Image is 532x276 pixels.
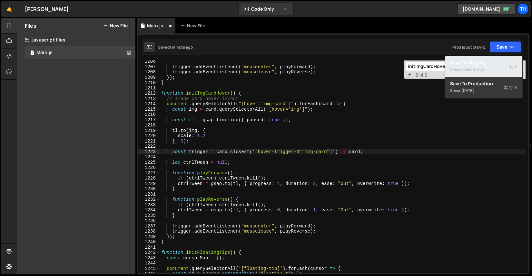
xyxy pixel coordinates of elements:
div: 1242 [138,250,160,255]
div: 1229 [138,181,160,187]
span: 1 [30,51,34,56]
div: 1241 [138,245,160,250]
div: Main.js [36,50,53,56]
button: Code Only [239,3,293,15]
div: [DATE] [461,88,474,93]
div: 1233 [138,202,160,208]
div: Saved [158,44,193,50]
div: 1220 [138,133,160,139]
button: New File [103,23,128,28]
div: 1221 [138,139,160,144]
a: [DOMAIN_NAME] [457,3,515,15]
input: Search for [406,62,487,71]
div: 1212 [138,91,160,96]
div: 1232 [138,197,160,202]
div: 1223 [138,149,160,155]
div: 1208 [138,69,160,75]
div: 1231 [138,192,160,197]
div: Main.js [147,23,163,29]
div: 1207 [138,64,160,70]
div: 1230 [138,186,160,192]
div: 1206 [138,59,160,64]
div: 1237 [138,224,160,229]
div: 1228 [138,176,160,181]
button: Save [490,41,521,53]
div: 1234 [138,207,160,213]
div: 1227 [138,170,160,176]
div: 1209 [138,75,160,80]
div: Saved [450,66,517,74]
div: 1240 [138,239,160,245]
div: 1215 [138,107,160,112]
div: 1243 [138,255,160,261]
div: 1245 [138,266,160,271]
span: S [504,84,517,91]
div: 1 minute ago [170,44,193,50]
div: 16840/46037.js [25,46,135,59]
div: 1211 [138,86,160,91]
div: 1236 [138,218,160,224]
div: [PERSON_NAME] [25,5,69,13]
div: Save to Staging [450,60,517,66]
div: 1239 [138,234,160,240]
div: 1224 [138,154,160,160]
span: S [509,63,517,70]
div: 1216 [138,112,160,117]
div: Save to Production [450,80,517,87]
a: Th [517,3,529,15]
span: Toggle Replace mode [406,72,413,78]
div: 1213 [138,96,160,102]
a: 🤙 [1,1,17,17]
div: 1217 [138,117,160,123]
div: 1218 [138,123,160,128]
div: 1 minute ago [461,67,484,72]
div: 1214 [138,101,160,107]
div: 1219 [138,128,160,133]
div: Prod is out of sync [452,44,486,50]
div: 1226 [138,165,160,170]
div: 1244 [138,261,160,266]
span: 2 of 2 [413,72,430,78]
h2: Files [25,22,36,29]
div: Saved [450,87,517,95]
button: Save to StagingS Saved1 minute ago [445,56,522,77]
div: 1222 [138,144,160,149]
div: 1210 [138,80,160,86]
div: New File [181,23,208,29]
div: Javascript files [17,33,135,46]
div: 1235 [138,213,160,218]
div: 1238 [138,229,160,234]
div: 1225 [138,160,160,165]
button: Save to ProductionS Saved[DATE] [445,77,522,98]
